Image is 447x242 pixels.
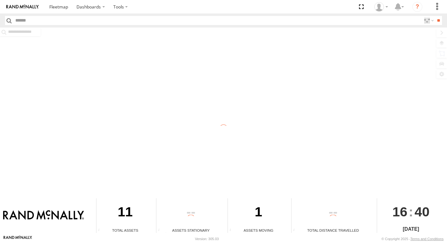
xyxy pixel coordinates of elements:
[377,198,445,225] div: :
[228,198,289,228] div: 1
[228,228,289,233] div: Assets Moving
[96,228,106,233] div: Total number of Enabled Assets
[96,228,154,233] div: Total Assets
[421,16,435,25] label: Search Filter Options
[96,198,154,228] div: 11
[377,225,445,233] div: [DATE]
[228,228,237,233] div: Total number of assets current in transit.
[292,228,375,233] div: Total Distance Travelled
[381,237,444,241] div: © Copyright 2025 -
[195,237,219,241] div: Version: 305.03
[372,2,390,12] div: Valeo Dash
[156,228,225,233] div: Assets Stationary
[412,2,422,12] i: ?
[3,236,32,242] a: Visit our Website
[392,198,407,225] span: 16
[292,228,301,233] div: Total distance travelled by all assets within specified date range and applied filters
[6,5,39,9] img: rand-logo.svg
[415,198,430,225] span: 40
[156,228,166,233] div: Total number of assets current stationary.
[3,210,84,221] img: Rand McNally
[410,237,444,241] a: Terms and Conditions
